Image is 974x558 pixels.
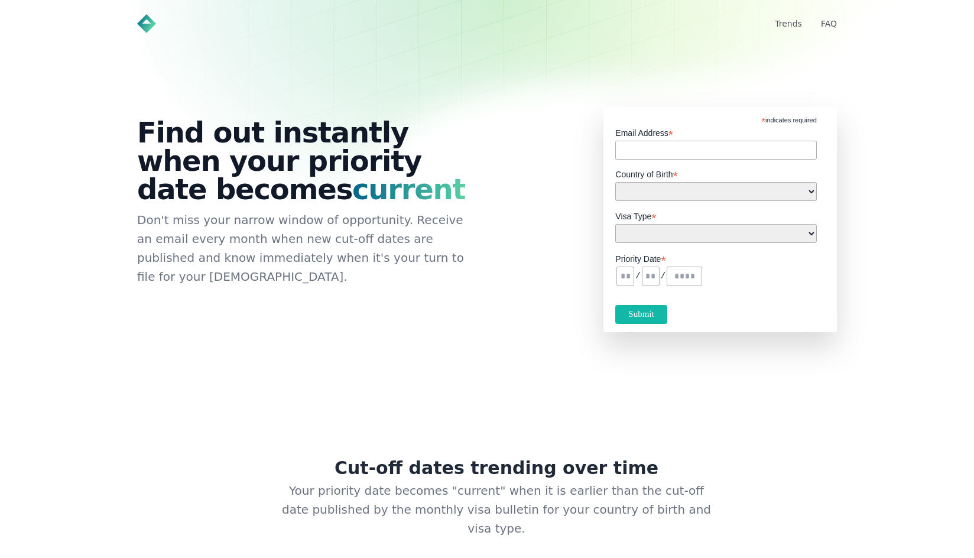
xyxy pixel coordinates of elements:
[615,125,816,139] label: Email Address
[615,166,816,180] label: Country of Birth
[615,251,825,265] label: Priority Date
[615,305,667,324] input: Submit
[821,19,837,28] a: FAQ
[165,458,809,481] h2: Cut-off dates trending over time
[635,271,640,281] pre: /
[137,210,478,286] p: Don't miss your narrow window of opportunity. Receive an email every month when new cut-off dates...
[615,208,816,222] label: Visa Type
[615,106,816,125] div: indicates required
[661,271,665,281] pre: /
[352,173,465,206] span: current
[137,118,478,203] h1: Find out instantly when your priority date becomes
[775,19,802,28] a: Trends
